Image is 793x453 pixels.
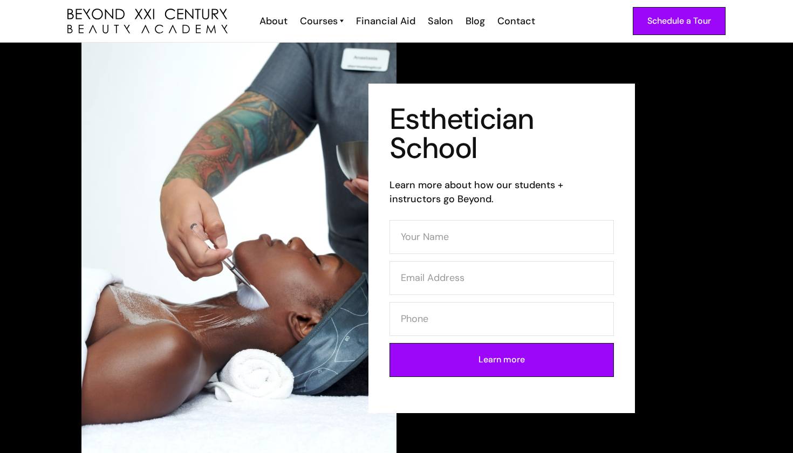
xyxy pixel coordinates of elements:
[252,14,293,28] a: About
[389,261,614,295] input: Email Address
[466,14,485,28] div: Blog
[300,14,338,28] div: Courses
[356,14,415,28] div: Financial Aid
[389,220,614,384] form: Contact Form (Esthi)
[490,14,541,28] a: Contact
[300,14,344,28] a: Courses
[459,14,490,28] a: Blog
[389,105,614,163] h1: Esthetician School
[497,14,535,28] div: Contact
[67,9,228,34] a: home
[389,178,614,206] h6: Learn more about how our students + instructors go Beyond.
[389,302,614,336] input: Phone
[67,9,228,34] img: beyond 21st century beauty academy logo
[421,14,459,28] a: Salon
[349,14,421,28] a: Financial Aid
[647,14,711,28] div: Schedule a Tour
[259,14,288,28] div: About
[389,220,614,254] input: Your Name
[633,7,726,35] a: Schedule a Tour
[428,14,453,28] div: Salon
[389,343,614,377] input: Learn more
